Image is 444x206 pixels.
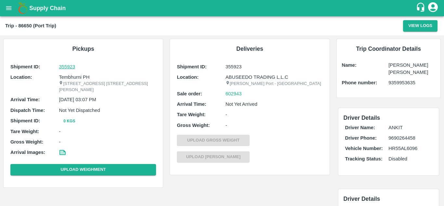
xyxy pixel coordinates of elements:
p: - [59,138,156,145]
b: Tare Weight: [177,112,206,117]
b: Shipment ID: [10,64,40,69]
p: [STREET_ADDRESS] [STREET_ADDRESS][PERSON_NAME] [59,81,156,93]
p: ANKIT [388,124,432,131]
p: [PERSON_NAME] Port - [GEOGRAPHIC_DATA] [226,81,323,87]
h6: Pickups [9,44,158,53]
b: Shipment ID: [177,64,207,69]
div: account of current user [427,1,439,15]
b: Phone number: [342,80,377,85]
button: Upload Weighment [10,164,156,175]
b: Supply Chain [29,5,66,11]
b: Driver Name: [345,125,375,130]
button: View Logs [403,20,437,32]
p: - [226,111,323,118]
b: Arrival Time: [10,97,40,102]
p: Not Yet Dispatched [59,107,156,114]
b: Tare Weight: [10,129,39,134]
b: Trip - 86650 (Port Trip) [5,23,56,28]
span: Driver Details [344,115,380,121]
b: Name: [342,62,357,68]
span: Driver Details [344,196,380,202]
p: 9690264458 [388,134,432,142]
b: Arrival Time: [177,102,206,107]
p: - [226,122,323,129]
b: Arrival Images: [10,150,45,155]
b: Location: [10,75,32,80]
p: 9359953635 [388,79,435,86]
a: Supply Chain [29,4,416,13]
p: [PERSON_NAME] [PERSON_NAME] [388,62,435,76]
p: Disabled [388,155,432,162]
b: Dispatch Time: [10,108,45,113]
a: 355923 [59,63,156,70]
h6: Trip Coordinator Details [342,44,436,53]
h6: Deliveries [175,44,324,53]
p: Tembhurni PH [59,74,156,81]
p: - [59,128,156,135]
p: ABUSEEDO TRADING L.L.C [226,74,323,81]
b: Location: [177,75,199,80]
p: Not Yet Arrived [226,101,323,108]
img: logo [16,2,29,15]
b: Gross Weight: [10,139,43,144]
a: 602943 [226,90,242,97]
p: [DATE] 03:07 PM [59,96,156,103]
div: customer-support [416,2,427,14]
b: Shipment ID: [10,118,40,123]
button: open drawer [1,1,16,16]
b: Tracking Status: [345,156,383,161]
b: Sale order: [177,91,202,96]
p: HR55AL6096 [388,145,432,152]
b: Driver Phone: [345,135,377,141]
b: Vehicle Number: [345,146,383,151]
button: 0 Kgs [59,118,80,125]
p: 355923 [226,63,323,70]
b: Gross Weight: [177,123,210,128]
